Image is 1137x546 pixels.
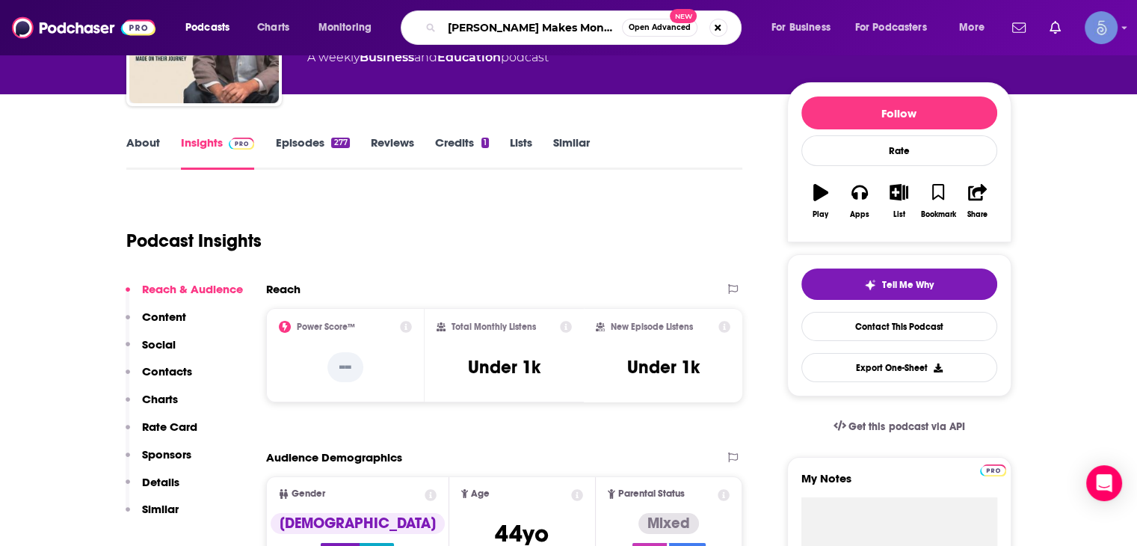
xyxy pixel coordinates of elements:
div: Share [967,210,987,219]
h2: Total Monthly Listens [452,322,536,332]
button: Follow [801,96,997,129]
button: open menu [308,16,391,40]
p: Details [142,475,179,489]
h2: New Episode Listens [611,322,693,332]
span: and [414,50,437,64]
a: Charts [247,16,298,40]
div: Open Intercom Messenger [1086,465,1122,501]
span: For Podcasters [855,17,927,38]
label: My Notes [801,471,997,497]
div: 1 [481,138,489,148]
button: Play [801,174,840,228]
span: Parental Status [618,489,685,499]
h2: Audience Demographics [266,450,402,464]
p: Similar [142,502,179,516]
p: Reach & Audience [142,282,243,296]
button: Sponsors [126,447,191,475]
button: Details [126,475,179,503]
h2: Power Score™ [297,322,355,332]
button: Bookmark [919,174,958,228]
button: Export One-Sheet [801,353,997,382]
span: For Business [771,17,831,38]
a: Pro website [980,462,1006,476]
a: Business [360,50,414,64]
button: open menu [845,16,949,40]
span: More [959,17,985,38]
p: Contacts [142,364,192,378]
button: open menu [175,16,249,40]
h1: Podcast Insights [126,230,262,252]
a: Credits1 [435,135,489,170]
a: InsightsPodchaser Pro [181,135,255,170]
div: Rate [801,135,997,166]
a: Get this podcast via API [822,408,977,445]
div: List [893,210,905,219]
button: Contacts [126,364,192,392]
span: Get this podcast via API [848,420,964,433]
a: Show notifications dropdown [1006,15,1032,40]
span: Age [471,489,490,499]
a: Education [437,50,501,64]
h2: Reach [266,282,301,296]
p: Charts [142,392,178,406]
span: Gender [292,489,325,499]
button: Share [958,174,996,228]
div: Apps [850,210,869,219]
h3: Under 1k [627,356,700,378]
span: New [670,9,697,23]
button: tell me why sparkleTell Me Why [801,269,997,300]
button: Social [126,337,176,365]
p: Sponsors [142,447,191,461]
button: Open AdvancedNew [622,19,697,37]
span: Tell Me Why [882,279,934,291]
div: [DEMOGRAPHIC_DATA] [271,513,445,534]
p: -- [327,352,363,382]
img: Podchaser - Follow, Share and Rate Podcasts [12,13,155,42]
div: 277 [331,138,349,148]
span: Monitoring [318,17,372,38]
a: Show notifications dropdown [1044,15,1067,40]
a: Similar [553,135,590,170]
a: Contact This Podcast [801,312,997,341]
img: Podchaser Pro [980,464,1006,476]
button: Show profile menu [1085,11,1118,44]
button: Charts [126,392,178,420]
button: open menu [949,16,1003,40]
a: Lists [510,135,532,170]
img: User Profile [1085,11,1118,44]
p: Content [142,310,186,324]
span: Podcasts [185,17,229,38]
input: Search podcasts, credits, & more... [442,16,622,40]
button: Reach & Audience [126,282,243,310]
span: Logged in as Spiral5-G1 [1085,11,1118,44]
p: Social [142,337,176,352]
button: open menu [761,16,849,40]
div: Mixed [638,513,699,534]
button: Similar [126,502,179,530]
div: A weekly podcast [307,49,549,67]
span: Charts [257,17,289,38]
button: Apps [840,174,879,228]
button: Content [126,310,186,337]
div: Search podcasts, credits, & more... [415,10,756,45]
div: Bookmark [920,210,955,219]
h3: Under 1k [468,356,540,378]
button: Rate Card [126,420,197,447]
div: Play [813,210,828,219]
span: Open Advanced [629,24,691,31]
img: Podchaser Pro [229,138,255,150]
a: About [126,135,160,170]
img: tell me why sparkle [864,279,876,291]
a: Episodes277 [275,135,349,170]
button: List [879,174,918,228]
a: Reviews [371,135,414,170]
p: Rate Card [142,420,197,434]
